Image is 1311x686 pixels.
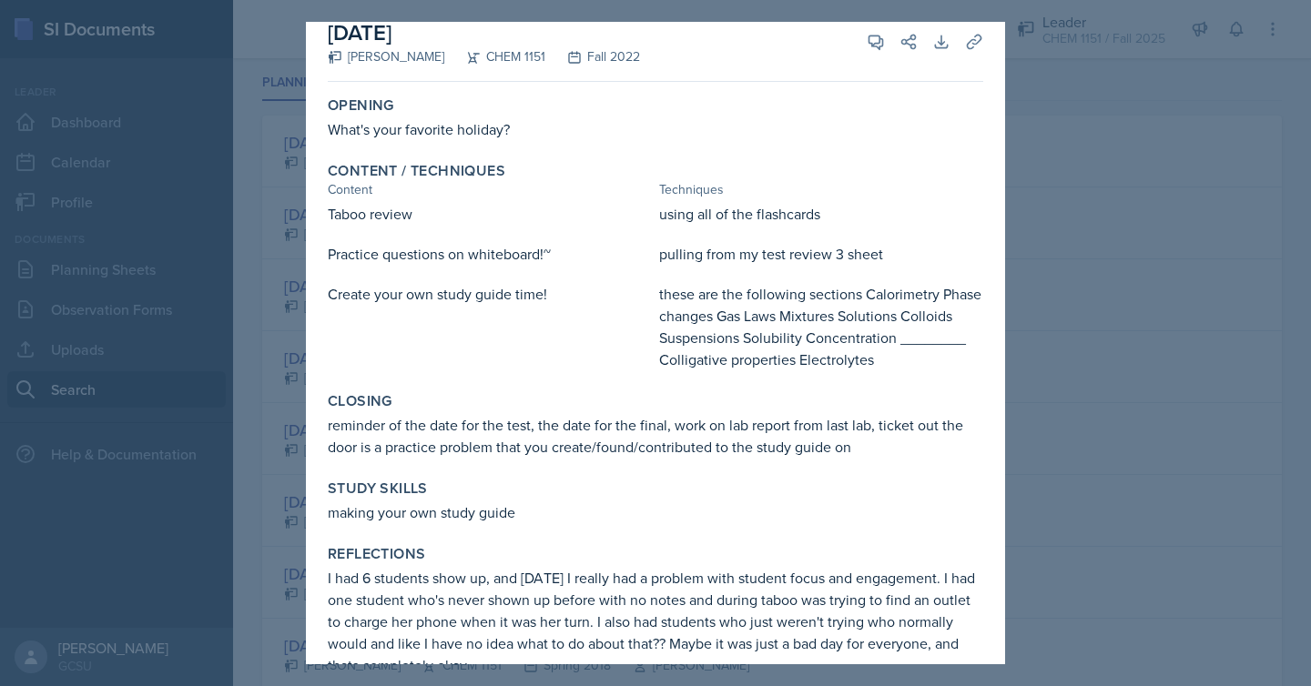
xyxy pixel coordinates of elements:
[659,180,983,199] div: Techniques
[444,47,545,66] div: CHEM 1151
[328,545,425,563] label: Reflections
[328,118,983,140] div: What's your favorite holiday?
[659,203,983,225] div: using all of the flashcards
[328,16,640,49] h2: [DATE]
[659,283,983,370] div: these are the following sections Calorimetry Phase changes Gas Laws Mixtures Solutions Colloids S...
[328,392,392,410] label: Closing
[545,47,640,66] div: Fall 2022
[328,96,394,115] label: Opening
[328,47,444,66] div: [PERSON_NAME]
[328,203,652,225] div: Taboo review
[659,243,983,265] div: pulling from my test review 3 sheet
[328,414,983,458] div: reminder of the date for the test, the date for the final, work on lab report from last lab, tick...
[328,501,983,523] div: making your own study guide
[328,243,652,265] div: Practice questions on whiteboard!~
[328,180,652,199] div: Content
[328,162,505,180] label: Content / Techniques
[328,479,428,498] label: Study Skills
[328,567,983,676] div: I had 6 students show up, and [DATE] I really had a problem with student focus and engagement. I ...
[328,283,652,370] div: Create your own study guide time!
